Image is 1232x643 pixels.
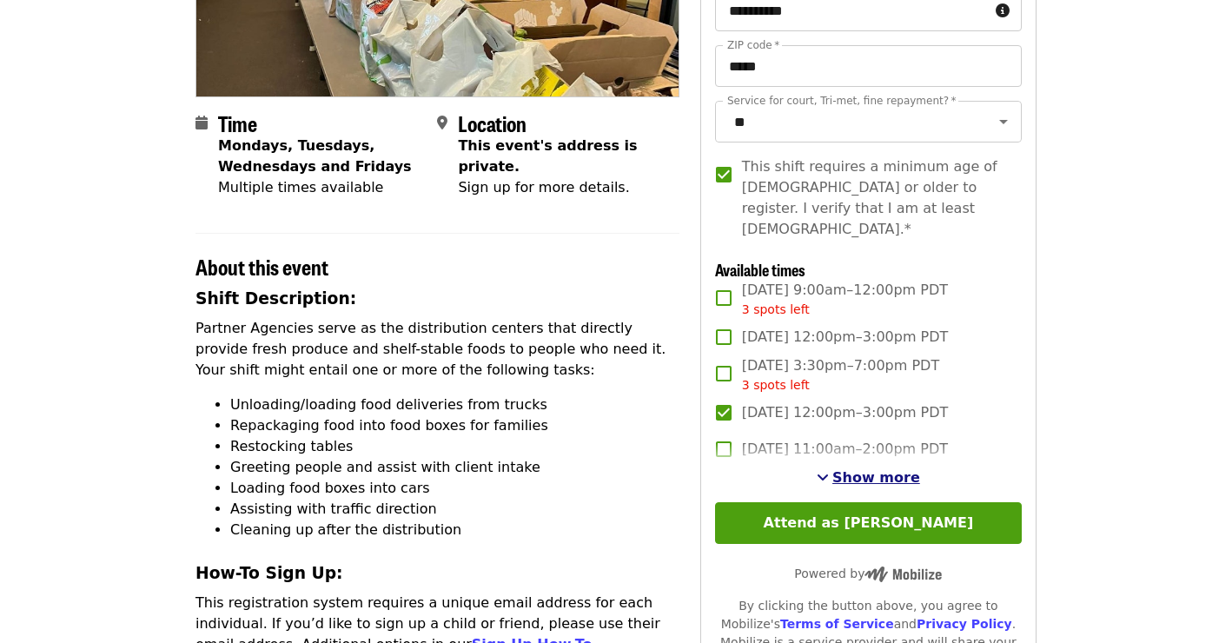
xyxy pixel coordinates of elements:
li: Loading food boxes into cars [230,478,679,499]
li: Unloading/loading food deliveries from trucks [230,394,679,415]
strong: How-To Sign Up: [195,564,343,582]
span: About this event [195,251,328,282]
span: Location [458,108,527,138]
li: Greeting people and assist with client intake [230,457,679,478]
span: This shift requires a minimum age of [DEMOGRAPHIC_DATA] or older to register. I verify that I am ... [742,156,1008,240]
span: [DATE] 3:30pm–7:00pm PDT [742,355,939,394]
span: Powered by [794,567,942,580]
span: Available times [715,258,805,281]
span: [DATE] 9:00am–12:00pm PDT [742,280,948,319]
i: calendar icon [195,115,208,131]
input: ZIP code [715,45,1022,87]
span: 3 spots left [742,302,810,316]
i: map-marker-alt icon [437,115,447,131]
button: See more timeslots [817,467,920,488]
span: 3 spots left [742,378,810,392]
div: Multiple times available [218,177,423,198]
img: Powered by Mobilize [864,567,942,582]
li: Assisting with traffic direction [230,499,679,520]
span: [DATE] 12:00pm–3:00pm PDT [742,327,949,348]
span: Time [218,108,257,138]
li: Cleaning up after the distribution [230,520,679,540]
span: [DATE] 11:00am–2:00pm PDT [742,439,948,460]
li: Repackaging food into food boxes for families [230,415,679,436]
p: Partner Agencies serve as the distribution centers that directly provide fresh produce and shelf-... [195,318,679,381]
i: circle-info icon [996,3,1010,19]
a: Privacy Policy [917,617,1012,631]
strong: Mondays, Tuesdays, Wednesdays and Fridays [218,137,412,175]
button: Open [991,109,1016,134]
li: Restocking tables [230,436,679,457]
button: Attend as [PERSON_NAME] [715,502,1022,544]
span: [DATE] 12:00pm–3:00pm PDT [742,402,949,423]
span: Show more [832,469,920,486]
span: Sign up for more details. [458,179,629,196]
strong: Shift Description: [195,289,356,308]
a: Terms of Service [780,617,894,631]
label: ZIP code [727,40,779,50]
label: Service for court, Tri-met, fine repayment? [727,96,957,106]
span: This event's address is private. [458,137,637,175]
